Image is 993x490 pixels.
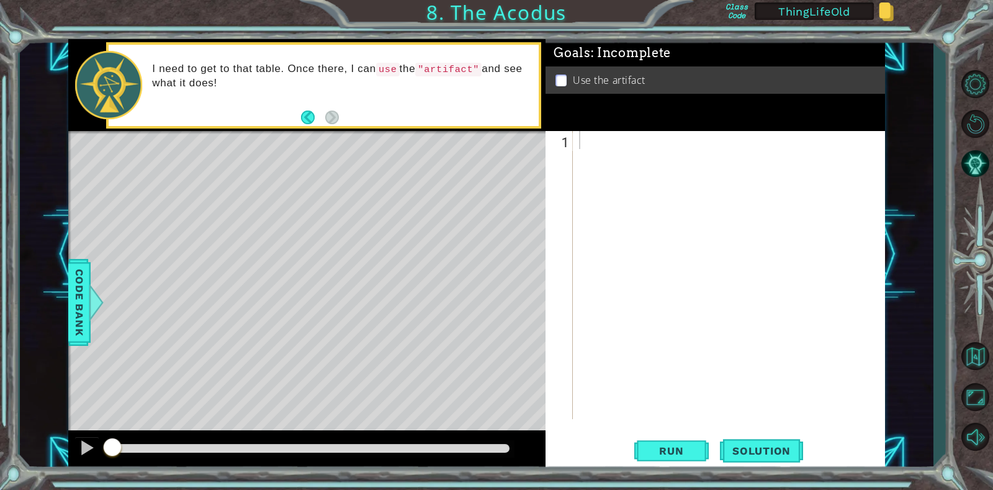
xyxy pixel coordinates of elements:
[647,445,696,457] span: Run
[152,62,529,90] p: I need to get to that table. Once there, I can the and see what it does!
[376,63,400,76] code: use
[957,146,993,182] button: AI Hint
[591,45,671,60] span: : Incomplete
[957,106,993,142] button: Restart Level
[573,73,645,87] p: Use the artifact
[957,66,993,102] button: Level Options
[724,2,750,20] label: Class Code
[415,63,482,76] code: "artifact"
[70,265,89,340] span: Code Bank
[720,445,803,457] span: Solution
[957,336,993,377] a: Back to Map
[720,434,803,468] button: Solution
[879,2,894,21] img: Copy class code
[548,133,573,151] div: 1
[554,45,671,61] span: Goals
[634,434,709,468] button: Shift+Enter: Run current code.
[74,437,99,462] button: Ctrl + P: Pause
[957,379,993,415] button: Maximize Browser
[957,419,993,455] button: Mute
[301,111,325,124] button: Back
[957,338,993,374] button: Back to Map
[325,111,339,124] button: Next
